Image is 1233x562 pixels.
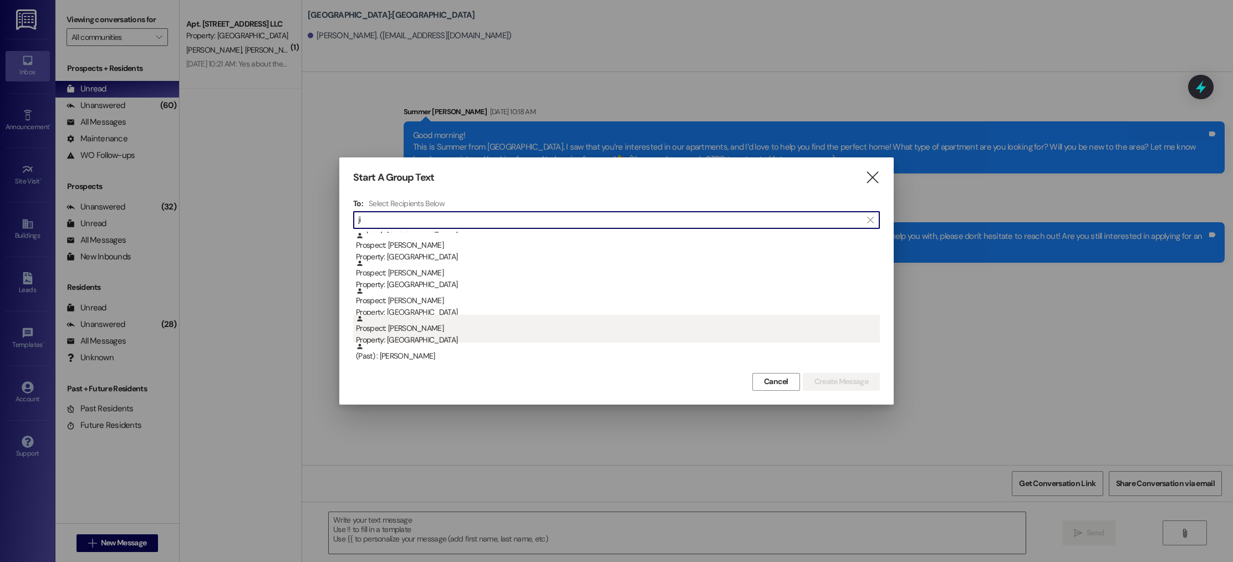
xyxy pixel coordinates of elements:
div: Prospect: [PERSON_NAME]Property: [GEOGRAPHIC_DATA] [353,232,880,259]
div: Property: [GEOGRAPHIC_DATA] [356,251,880,263]
div: Prospect: [PERSON_NAME]Property: [GEOGRAPHIC_DATA] [353,287,880,315]
h3: To: [353,198,363,208]
div: Prospect: [PERSON_NAME] [356,287,880,319]
div: Property: [GEOGRAPHIC_DATA] [356,279,880,290]
i:  [867,216,873,224]
div: Prospect: [PERSON_NAME]Property: [GEOGRAPHIC_DATA] [353,259,880,287]
div: Prospect: [PERSON_NAME] [356,315,880,346]
button: Clear text [862,212,879,228]
div: (Past) : [PERSON_NAME] [356,343,880,362]
span: Create Message [814,376,868,387]
div: Prospect: [PERSON_NAME] [356,232,880,263]
div: Property: [GEOGRAPHIC_DATA] [356,306,880,318]
input: Search for any contact or apartment [358,212,862,228]
i:  [865,172,880,183]
h4: Select Recipients Below [369,198,445,208]
div: Property: [GEOGRAPHIC_DATA] [356,334,880,346]
div: Prospect: [PERSON_NAME] [356,259,880,291]
h3: Start A Group Text [353,171,434,184]
button: Cancel [752,373,800,391]
div: Prospect: [PERSON_NAME]Property: [GEOGRAPHIC_DATA] [353,315,880,343]
div: (Past) : [PERSON_NAME] [353,343,880,370]
button: Create Message [803,373,880,391]
span: Cancel [764,376,788,387]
